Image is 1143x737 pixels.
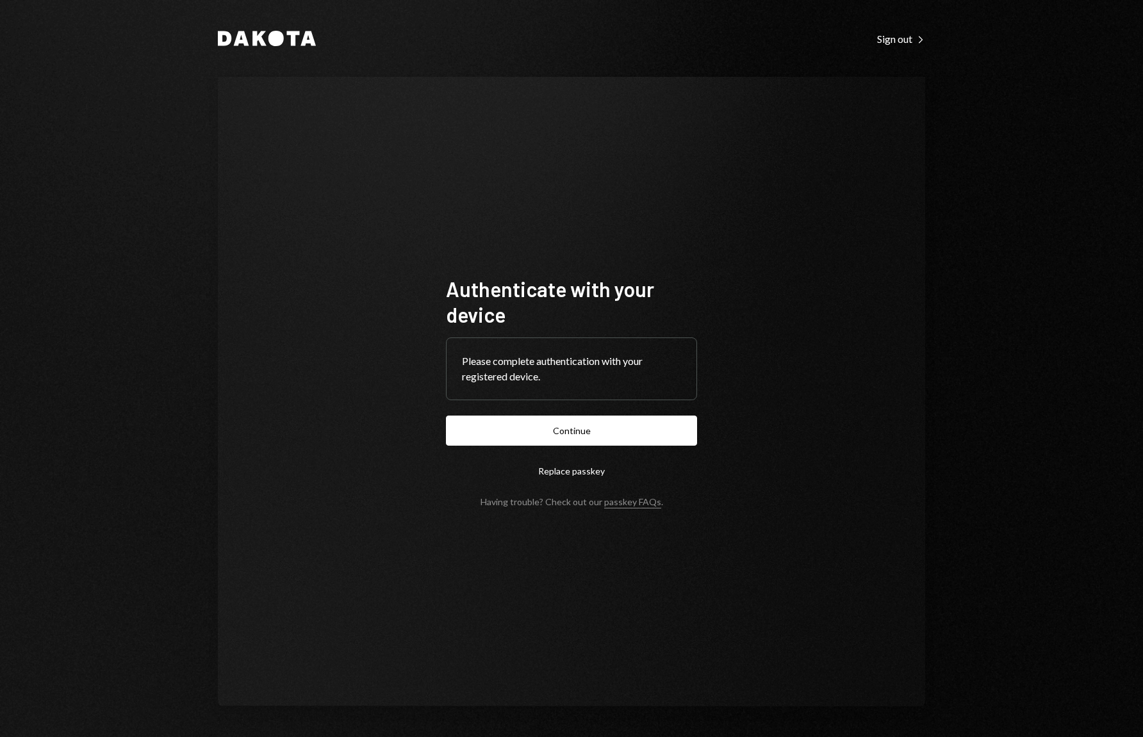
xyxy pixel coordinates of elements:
[877,33,925,45] div: Sign out
[604,496,661,508] a: passkey FAQs
[446,456,697,486] button: Replace passkey
[446,276,697,327] h1: Authenticate with your device
[481,496,663,507] div: Having trouble? Check out our .
[446,416,697,446] button: Continue
[462,353,681,384] div: Please complete authentication with your registered device.
[877,31,925,45] a: Sign out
